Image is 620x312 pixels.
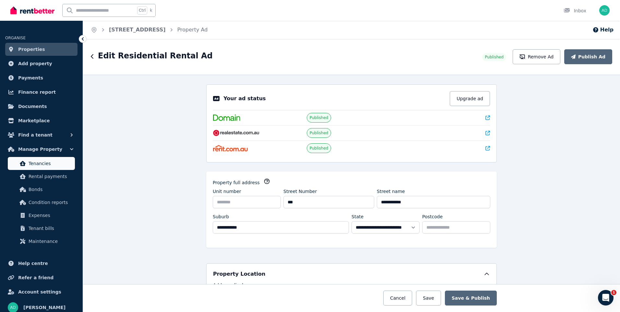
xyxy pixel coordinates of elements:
[23,304,66,311] span: [PERSON_NAME]
[592,26,614,34] button: Help
[422,213,443,220] label: Postcode
[283,188,317,195] label: Street Number
[29,173,72,180] span: Rental payments
[450,91,490,106] button: Upgrade ad
[310,115,328,120] span: Published
[5,100,77,113] a: Documents
[599,5,610,16] img: Ajit DANGAL
[5,36,26,40] span: ORGANISE
[5,128,77,141] button: Find a tenant
[445,291,497,306] button: Save & Publish
[383,291,412,306] button: Cancel
[5,285,77,298] a: Account settings
[29,224,72,232] span: Tenant bills
[18,274,54,282] span: Refer a friend
[29,198,72,206] span: Condition reports
[213,130,259,136] img: RealEstate.com.au
[177,27,208,33] a: Property Ad
[213,282,249,291] label: Address display
[485,54,504,60] span: Published
[213,145,248,151] img: Rent.com.au
[109,27,166,33] a: [STREET_ADDRESS]
[5,257,77,270] a: Help centre
[10,6,54,15] img: RentBetter
[8,235,75,248] a: Maintenance
[8,209,75,222] a: Expenses
[18,288,61,296] span: Account settings
[5,271,77,284] a: Refer a friend
[29,160,72,167] span: Tenancies
[564,49,612,64] button: Publish Ad
[18,117,50,125] span: Marketplace
[598,290,614,306] iframe: Intercom live chat
[150,8,152,13] span: k
[5,57,77,70] a: Add property
[213,213,229,220] label: Suburb
[8,170,75,183] a: Rental payments
[223,95,266,102] p: Your ad status
[18,88,56,96] span: Finance report
[18,102,47,110] span: Documents
[137,6,147,15] span: Ctrl
[18,131,53,139] span: Find a tenant
[5,43,77,56] a: Properties
[8,222,75,235] a: Tenant bills
[18,45,45,53] span: Properties
[5,143,77,156] button: Manage Property
[416,291,441,306] button: Save
[18,60,52,67] span: Add property
[513,49,560,64] button: Remove Ad
[213,114,240,121] img: Domain.com.au
[5,71,77,84] a: Payments
[8,196,75,209] a: Condition reports
[18,74,43,82] span: Payments
[213,179,260,186] label: Property full address
[213,270,265,278] h5: Property Location
[213,188,241,195] label: Unit number
[5,86,77,99] a: Finance report
[29,186,72,193] span: Bonds
[5,114,77,127] a: Marketplace
[8,183,75,196] a: Bonds
[8,157,75,170] a: Tenancies
[29,237,72,245] span: Maintenance
[310,146,328,151] span: Published
[310,130,328,136] span: Published
[377,188,405,195] label: Street name
[352,213,364,220] label: State
[18,145,62,153] span: Manage Property
[18,259,48,267] span: Help centre
[564,7,586,14] div: Inbox
[611,290,616,295] span: 1
[83,21,215,39] nav: Breadcrumb
[98,51,213,61] h1: Edit Residential Rental Ad
[29,211,72,219] span: Expenses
